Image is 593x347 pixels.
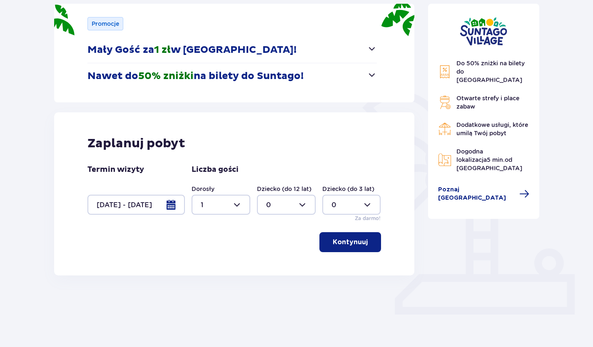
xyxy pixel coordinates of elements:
[456,121,528,136] span: Dodatkowe usługi, które umilą Twój pobyt
[322,185,374,193] label: Dziecko (do 3 lat)
[456,95,519,110] span: Otwarte strefy i place zabaw
[438,186,515,202] span: Poznaj [GEOGRAPHIC_DATA]
[192,165,239,175] p: Liczba gości
[355,215,381,222] p: Za darmo!
[154,44,171,56] span: 1 zł
[87,70,304,82] p: Nawet do na bilety do Suntago!
[87,37,377,63] button: Mały Gość za1 złw [GEOGRAPHIC_DATA]!
[456,60,525,83] span: Do 50% zniżki na bilety do [GEOGRAPHIC_DATA]
[487,156,505,163] span: 5 min.
[192,185,214,193] label: Dorosły
[138,70,194,82] span: 50% zniżki
[438,153,451,166] img: Map Icon
[257,185,311,193] label: Dziecko (do 12 lat)
[460,17,507,46] img: Suntago Village
[438,186,530,202] a: Poznaj [GEOGRAPHIC_DATA]
[319,232,381,252] button: Kontynuuj
[333,238,368,247] p: Kontynuuj
[87,136,185,151] p: Zaplanuj pobyt
[438,122,451,136] img: Restaurant Icon
[87,63,377,89] button: Nawet do50% zniżkina bilety do Suntago!
[438,96,451,109] img: Grill Icon
[87,44,296,56] p: Mały Gość za w [GEOGRAPHIC_DATA]!
[92,20,119,28] p: Promocje
[456,148,522,171] span: Dogodna lokalizacja od [GEOGRAPHIC_DATA]
[438,65,451,79] img: Discount Icon
[87,165,144,175] p: Termin wizyty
